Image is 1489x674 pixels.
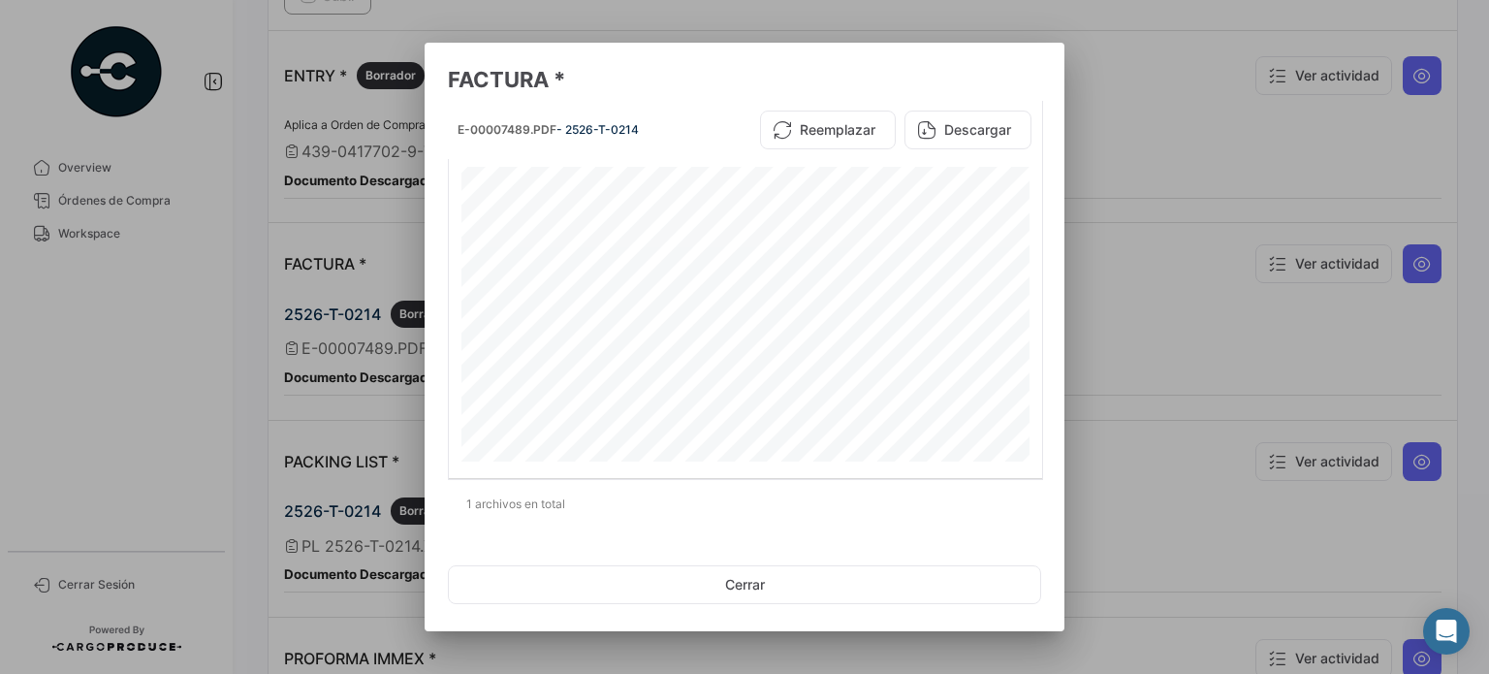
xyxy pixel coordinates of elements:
[556,122,639,137] span: - 2526-T-0214
[1423,608,1470,655] div: Abrir Intercom Messenger
[458,122,556,137] span: E-00007489.PDF
[904,111,1031,149] button: Descargar
[448,480,1041,529] div: 1 archivos en total
[448,565,1041,604] button: Cerrar
[1018,143,1024,228] span: Generado por [DOMAIN_NAME]
[729,452,748,459] span: 2 De 2
[760,111,896,149] button: Reemplazar
[448,66,1041,93] h3: FACTURA *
